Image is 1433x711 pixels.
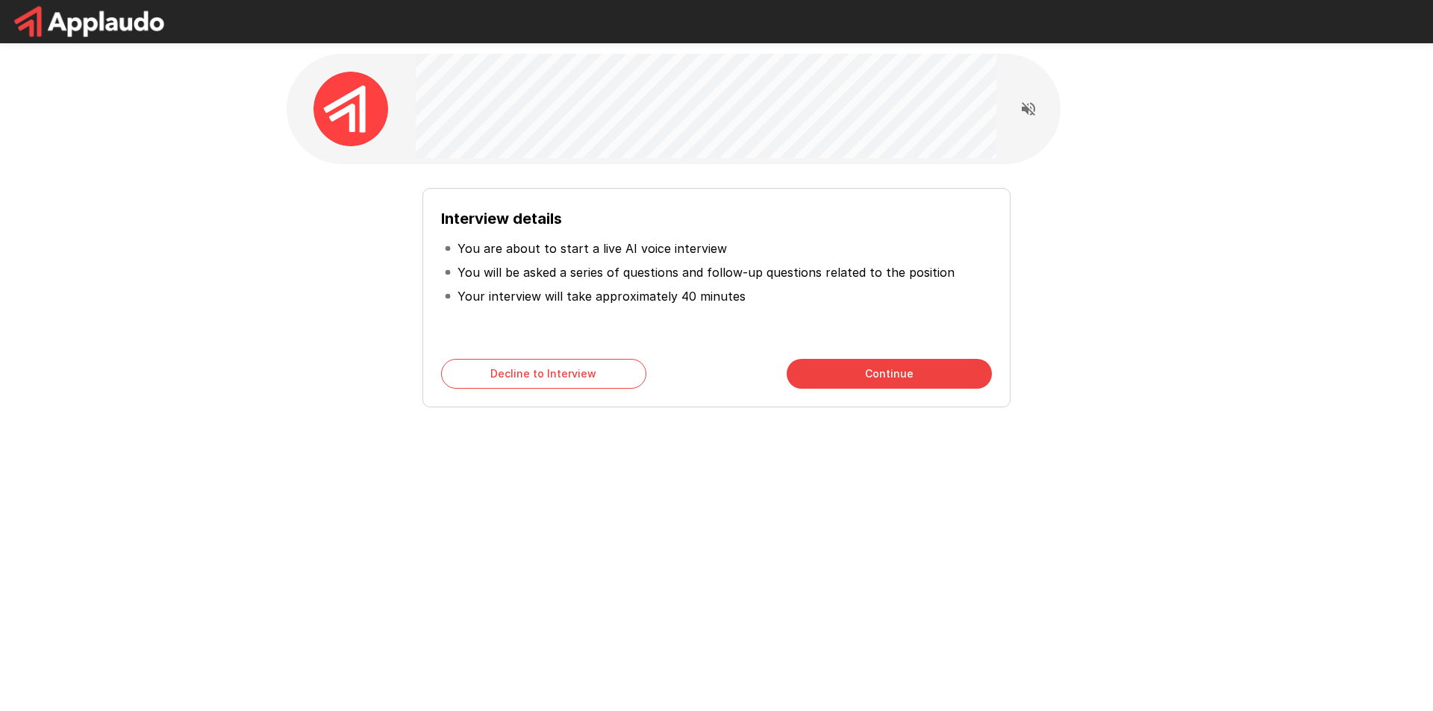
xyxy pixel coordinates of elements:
[1014,94,1043,124] button: Read questions aloud
[441,359,646,389] button: Decline to Interview
[458,287,746,305] p: Your interview will take approximately 40 minutes
[458,263,955,281] p: You will be asked a series of questions and follow-up questions related to the position
[458,239,727,257] p: You are about to start a live AI voice interview
[441,210,562,228] b: Interview details
[787,359,992,389] button: Continue
[313,72,388,146] img: applaudo_avatar.png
